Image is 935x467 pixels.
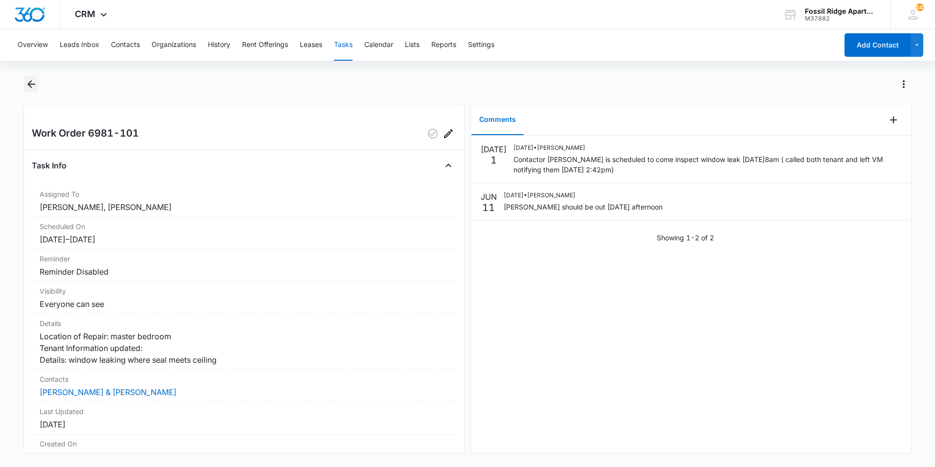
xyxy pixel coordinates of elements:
[441,126,456,141] button: Edit
[40,439,448,449] dt: Created On
[40,233,448,245] dd: [DATE] – [DATE]
[75,9,95,19] span: CRM
[504,202,663,212] p: [PERSON_NAME] should be out [DATE] afternoon
[886,112,901,128] button: Add Comment
[334,29,353,61] button: Tasks
[40,286,448,296] dt: Visibility
[40,451,448,463] dd: [DATE]
[481,191,497,203] p: JUN
[40,419,448,430] dd: [DATE]
[32,185,456,217] div: Assigned To[PERSON_NAME], [PERSON_NAME]
[490,155,497,165] p: 1
[40,221,448,232] dt: Scheduled On
[40,330,448,366] dd: Location of Repair: master bedroom Tenant Information updated: Details: window leaking where seal...
[111,29,140,61] button: Contacts
[32,402,456,435] div: Last Updated[DATE]
[468,29,494,61] button: Settings
[431,29,456,61] button: Reports
[40,254,448,264] dt: Reminder
[405,29,420,61] button: Lists
[40,406,448,417] dt: Last Updated
[441,158,456,173] button: Close
[513,143,901,152] p: [DATE] • [PERSON_NAME]
[40,318,448,328] dt: Details
[32,126,139,141] h2: Work Order 6981-101
[300,29,322,61] button: Leases
[481,143,507,155] p: [DATE]
[32,314,456,370] div: DetailsLocation of Repair: master bedroom Tenant Information updated: Details: window leaking whe...
[805,7,876,15] div: account name
[32,370,456,402] div: Contacts[PERSON_NAME] & [PERSON_NAME]
[657,233,714,243] p: Showing 1-2 of 2
[208,29,230,61] button: History
[60,29,99,61] button: Leads Inbox
[916,3,924,11] div: notifications count
[32,217,456,250] div: Scheduled On[DATE]–[DATE]
[152,29,196,61] button: Organizations
[845,33,911,57] button: Add Contact
[482,203,495,212] p: 11
[471,105,524,135] button: Comments
[23,76,39,92] button: Back
[32,282,456,314] div: VisibilityEveryone can see
[513,154,901,175] p: Contactor [PERSON_NAME] is scheduled to come inspect window leak [DATE]8am ( called both tenant a...
[18,29,48,61] button: Overview
[896,76,912,92] button: Actions
[805,15,876,22] div: account id
[40,189,448,199] dt: Assigned To
[32,250,456,282] div: ReminderReminder Disabled
[242,29,288,61] button: Rent Offerings
[32,435,456,467] div: Created On[DATE]
[504,191,663,200] p: [DATE] • [PERSON_NAME]
[916,3,924,11] span: 142
[40,374,448,384] dt: Contacts
[40,266,448,278] dd: Reminder Disabled
[40,201,448,213] dd: [PERSON_NAME], [PERSON_NAME]
[364,29,393,61] button: Calendar
[40,298,448,310] dd: Everyone can see
[40,387,177,397] a: [PERSON_NAME] & [PERSON_NAME]
[32,160,67,171] h4: Task Info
